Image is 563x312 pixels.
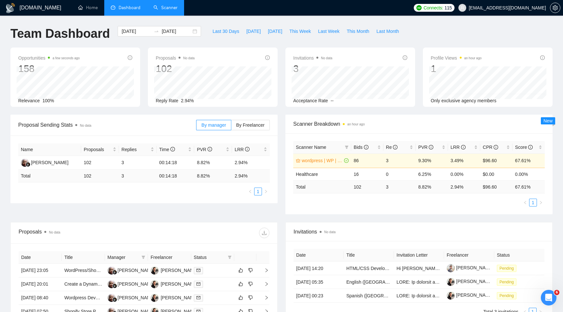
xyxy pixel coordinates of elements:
td: 0.00% [448,168,480,180]
td: 3.49% [448,153,480,168]
div: 158 [18,63,80,75]
span: Relevance [18,98,40,103]
div: [PERSON_NAME] [118,294,155,301]
a: 1 [529,199,537,206]
img: OS [151,280,159,288]
a: OS[PERSON_NAME] [151,267,198,273]
span: right [539,201,543,205]
span: 115 [444,4,452,11]
span: PVR [418,145,434,150]
span: check-circle [344,158,349,163]
span: No data [183,56,195,60]
span: info-circle [170,147,175,151]
span: user [460,6,465,10]
span: right [259,268,269,273]
td: 102 [81,156,119,170]
button: This Month [343,26,373,36]
img: upwork-logo.png [416,5,422,10]
button: like [237,294,245,302]
span: Last Week [318,28,339,35]
span: Connects: [424,4,443,11]
span: Score [515,145,533,150]
span: like [238,281,243,287]
div: 102 [156,63,195,75]
img: gigradar-bm.png [112,284,117,288]
button: dislike [247,266,254,274]
div: [PERSON_NAME] [118,267,155,274]
img: NM [108,280,116,288]
span: info-circle [429,145,433,149]
td: 0.00% [512,168,545,180]
span: 6 [554,290,559,295]
button: Last Week [314,26,343,36]
span: Profile Views [431,54,482,62]
span: like [238,295,243,300]
span: filter [226,252,233,262]
div: 3 [293,63,332,75]
span: info-circle [494,145,498,149]
img: c17iB9cbbJCuOQGXH1QL8BOcT_Ge_FLViQPipW6wQmcdvFTZRX3w0OsS2jwh1koj_H [447,264,455,272]
td: 00:14:18 [157,170,195,182]
span: Last 30 Days [212,28,239,35]
td: English (UK) Voice Actors Needed for Fictional Character Recording [344,275,394,289]
img: c1Py0WX1zymcW8D4B7KsQy6DYqAxOuWSZrgvoSlrKLKINJiEQ8zSZLx3lwhz0NiXco [447,291,455,300]
td: 16 [351,168,383,180]
span: dislike [248,295,253,300]
span: CPR [483,145,498,150]
div: 1 [431,63,482,75]
span: info-circle [364,145,368,149]
span: mail [196,268,200,272]
span: Pending [497,278,516,286]
a: searchScanner [153,5,178,10]
span: -- [331,98,334,103]
img: NM [21,159,29,167]
a: NM[PERSON_NAME] [108,281,155,286]
span: Proposal Sending Stats [18,121,196,129]
td: 86 [351,153,383,168]
span: Manager [108,254,139,261]
td: [DATE] 23:05 [19,264,62,277]
span: info-circle [540,55,545,60]
img: NM [108,294,116,302]
a: NM[PERSON_NAME] [108,267,155,273]
th: Status [494,249,544,262]
td: 8.82 % [194,170,232,182]
span: Pending [497,265,516,272]
th: Title [344,249,394,262]
div: [PERSON_NAME] [118,280,155,288]
span: info-circle [461,145,466,149]
a: Pending [497,279,519,284]
span: Proposals [156,54,195,62]
td: 3 [119,156,157,170]
a: Healthcare [296,172,318,177]
span: Replies [122,146,149,153]
td: Total [293,180,351,193]
li: Next Page [537,199,545,206]
td: Wordpress Developer [62,291,105,305]
td: Create a Dynamic WordPress Buying Page from Excel Pricelist [62,277,105,291]
li: Previous Page [246,188,254,195]
button: left [246,188,254,195]
th: Name [18,143,81,156]
td: HTML/CSS Developer for AI Presentation Templates [344,262,394,275]
span: PVR [197,147,212,152]
iframe: Intercom live chat [541,290,556,305]
span: info-circle [403,55,407,60]
div: [PERSON_NAME] [161,294,198,301]
button: Last 30 Days [209,26,243,36]
a: [PERSON_NAME] [447,265,494,270]
li: Next Page [262,188,270,195]
span: No data [49,231,60,234]
div: Proposals [19,228,144,238]
span: By Freelancer [236,122,265,128]
span: Pending [497,292,516,299]
td: 102 [351,180,383,193]
img: logo [5,3,16,13]
a: setting [550,5,560,10]
button: dislike [247,280,254,288]
span: 100% [42,98,54,103]
td: 3 [383,180,416,193]
span: [DATE] [268,28,282,35]
span: right [264,190,268,193]
div: [PERSON_NAME] [31,159,68,166]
